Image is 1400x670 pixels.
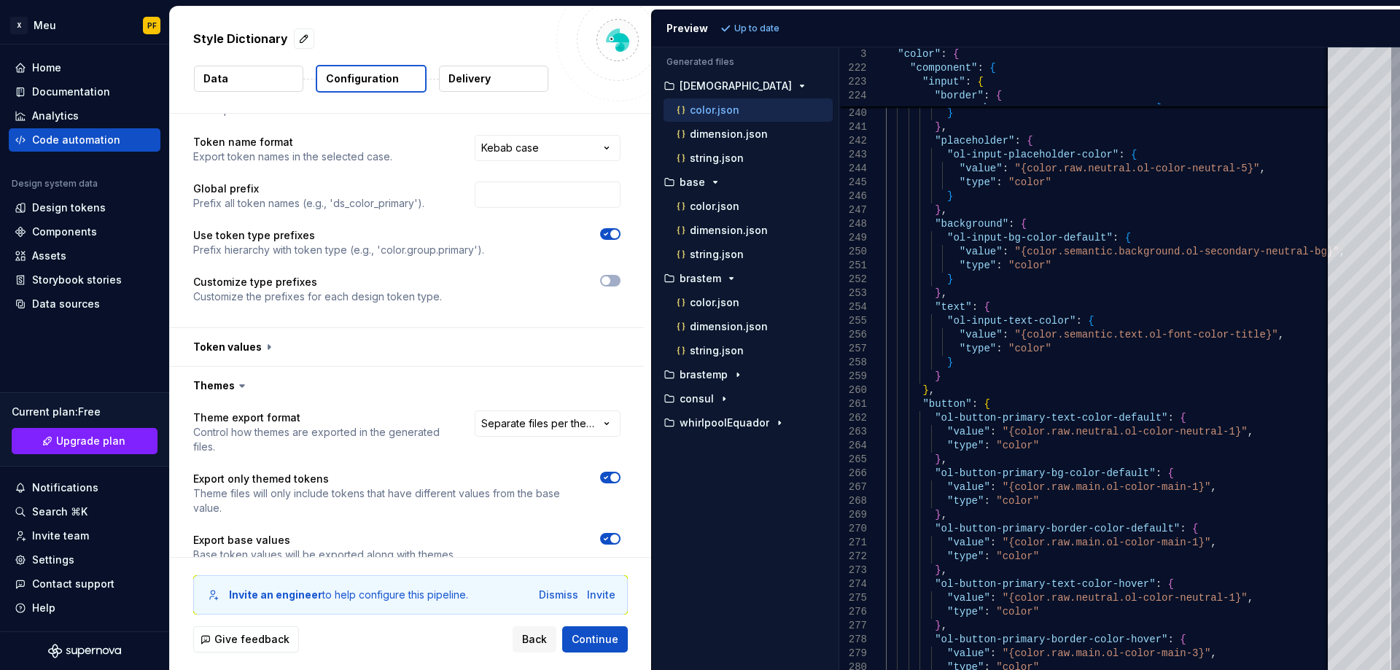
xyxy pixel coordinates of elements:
[1002,163,1008,174] span: :
[971,301,977,313] span: :
[32,249,66,263] div: Assets
[1088,315,1094,327] span: {
[839,314,867,328] div: 255
[9,572,160,596] button: Contact support
[839,591,867,605] div: 275
[32,553,74,567] div: Settings
[971,398,977,410] span: :
[658,174,833,190] button: base
[9,268,160,292] a: Storybook stories
[1259,163,1265,174] span: ,
[947,315,1076,327] span: "ol-input-text-color"
[839,453,867,467] div: 265
[839,356,867,370] div: 258
[690,128,768,140] p: dimension.json
[658,270,833,287] button: brastem
[922,384,928,396] span: }
[1167,578,1173,590] span: {
[1014,329,1277,340] span: "{color.semantic.text.ol-font-color-title}"
[1008,218,1014,230] span: :
[32,601,55,615] div: Help
[9,244,160,268] a: Assets
[947,357,953,368] span: }
[1112,232,1118,244] span: :
[1002,592,1247,604] span: "{color.raw.neutral.ol-color-neutral-1}"
[984,606,989,618] span: :
[839,245,867,259] div: 250
[664,343,833,359] button: string.json
[48,644,121,658] svg: Supernova Logo
[9,500,160,523] button: Search ⌘K
[1008,176,1051,188] span: "color"
[690,297,739,308] p: color.json
[32,577,114,591] div: Contact support
[1180,412,1186,424] span: {
[193,149,392,164] p: Export token names in the selected case.
[666,21,708,36] div: Preview
[935,90,984,101] span: "border"
[947,107,953,119] span: }
[9,80,160,104] a: Documentation
[193,182,424,196] p: Global prefix
[1167,634,1173,645] span: :
[941,453,946,465] span: ,
[941,564,946,576] span: ,
[839,259,867,273] div: 251
[947,481,990,493] span: "value"
[947,273,953,285] span: }
[1014,163,1259,174] span: "{color.raw.neutral.ol-color-neutral-5}"
[839,647,867,661] div: 279
[947,592,990,604] span: "value"
[839,425,867,439] div: 263
[839,176,867,190] div: 245
[12,428,157,454] a: Upgrade plan
[9,56,160,79] a: Home
[690,321,768,332] p: dimension.json
[448,71,491,86] p: Delivery
[989,426,995,437] span: :
[9,596,160,620] button: Help
[922,398,971,410] span: "button"
[941,121,946,133] span: ,
[316,65,427,93] button: Configuration
[984,90,989,101] span: :
[664,150,833,166] button: string.json
[32,225,97,239] div: Components
[1210,647,1216,659] span: ,
[1002,647,1210,659] span: "{color.raw.main.ol-color-main-3}"
[984,550,989,562] span: :
[935,634,1167,645] span: "ol-button-primary-border-color-hover"
[229,588,468,602] div: to help configure this pipeline.
[935,467,1155,479] span: "ol-button-primary-bg-color-default"
[1277,329,1283,340] span: ,
[989,537,995,548] span: :
[959,260,995,271] span: "type"
[839,300,867,314] div: 254
[947,550,984,562] span: "type"
[996,90,1002,101] span: {
[996,343,1002,354] span: :
[56,434,125,448] span: Upgrade plan
[959,176,995,188] span: "type"
[193,30,288,47] p: Style Dictionary
[193,275,442,289] p: Customize type prefixes
[193,425,448,454] p: Control how themes are exported in the generated files.
[194,66,303,92] button: Data
[947,149,1119,160] span: "ol-input-placeholder-color"
[32,505,87,519] div: Search ⌘K
[839,287,867,300] div: 253
[947,495,984,507] span: "type"
[978,62,984,74] span: :
[690,345,744,357] p: string.json
[193,533,456,548] p: Export base values
[193,289,442,304] p: Customize the prefixes for each design token type.
[32,297,100,311] div: Data sources
[928,384,934,396] span: ,
[1180,634,1186,645] span: {
[839,217,867,231] div: 248
[193,243,484,257] p: Prefix hierarchy with token type (e.g., 'color.group.primary').
[34,18,56,33] div: Meu
[935,620,941,631] span: }
[839,61,867,75] span: 222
